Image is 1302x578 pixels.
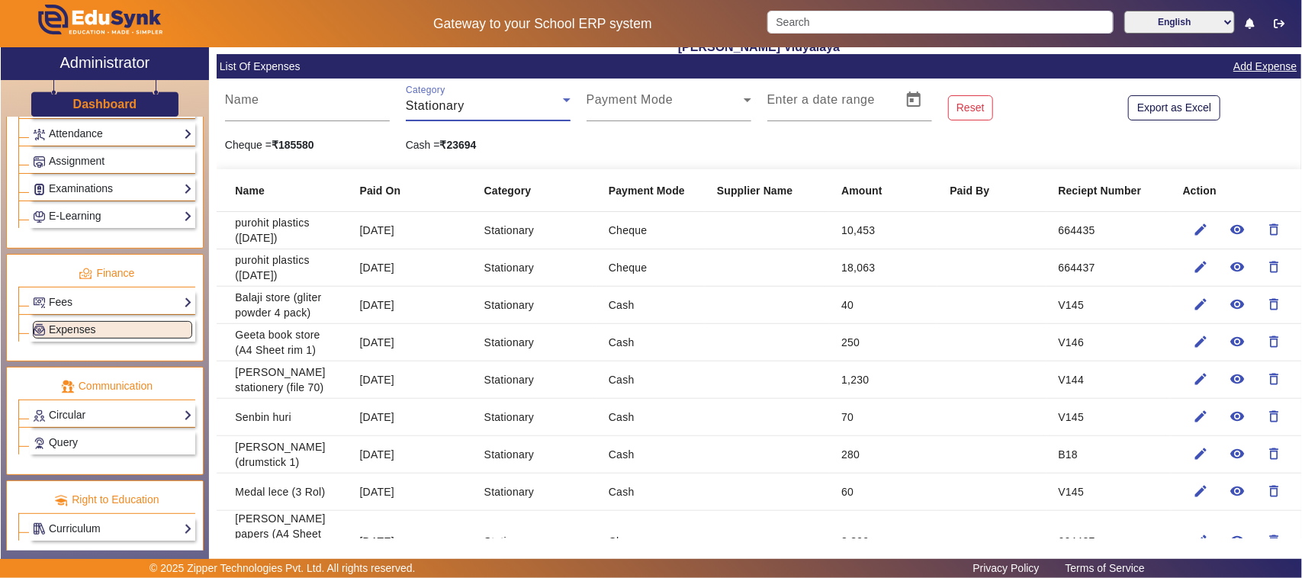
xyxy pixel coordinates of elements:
[34,438,45,449] img: Support-tickets.png
[334,16,751,32] h5: Gateway to your School ERP system
[472,399,596,436] mat-cell: Stationary
[49,155,104,167] span: Assignment
[34,324,45,336] img: Payroll.png
[1046,399,1171,436] mat-cell: V145
[348,361,472,399] mat-cell: [DATE]
[348,399,472,436] mat-cell: [DATE]
[1194,259,1209,275] mat-icon: edit
[829,361,937,399] mat-cell: 1,230
[49,323,95,336] span: Expenses
[217,399,347,436] mat-cell: Senbin huri
[829,399,937,436] mat-cell: 70
[439,139,476,151] strong: ₹23694
[1128,95,1220,121] button: Export as Excel
[59,53,149,72] h2: Administrator
[1267,409,1282,424] mat-icon: delete_outline
[838,97,892,115] input: End Date
[217,324,347,361] mat-cell: Geeta book store (A4 Sheet rim 1)
[484,182,531,199] b: Category
[18,378,195,394] p: Communication
[1267,483,1282,499] mat-icon: delete_outline
[1267,533,1282,548] mat-icon: delete_outline
[72,96,138,112] a: Dashboard
[472,436,596,474] mat-cell: Stationary
[767,93,876,106] mat-label: Enter a date range
[1230,409,1246,424] mat-icon: remove_red_eye
[829,324,937,361] mat-cell: 250
[348,436,472,474] mat-cell: [DATE]
[34,156,45,168] img: Assignments.png
[79,267,92,281] img: finance.png
[829,249,937,287] mat-cell: 18,063
[33,434,192,451] a: Query
[397,137,578,153] div: Cash =
[217,436,347,474] mat-cell: [PERSON_NAME] (drumstick 1)
[348,511,472,573] mat-cell: [DATE]
[217,249,347,287] mat-cell: purohit plastics ([DATE])
[406,99,465,112] span: Stationary
[217,40,1301,54] h2: [PERSON_NAME] Vidyalaya
[1,47,209,80] a: Administrator
[472,511,596,573] mat-cell: Stationary
[1194,334,1209,349] mat-icon: edit
[596,361,705,399] mat-cell: Cash
[1183,182,1217,199] b: Action
[33,153,192,170] a: Assignment
[1046,361,1171,399] mat-cell: V144
[1267,222,1282,237] mat-icon: delete_outline
[272,139,314,151] strong: ₹185580
[348,249,472,287] mat-cell: [DATE]
[1194,409,1209,424] mat-icon: edit
[33,321,192,339] a: Expenses
[472,212,596,249] mat-cell: Stationary
[1046,212,1171,249] mat-cell: 664435
[49,436,78,448] span: Query
[61,380,75,393] img: communication.png
[609,182,685,199] b: Payment Mode
[348,212,472,249] mat-cell: [DATE]
[54,493,68,507] img: rte.png
[1267,297,1282,312] mat-icon: delete_outline
[596,212,705,249] mat-cell: Cheque
[406,85,445,95] mat-label: Category
[1230,371,1246,387] mat-icon: remove_red_eye
[596,511,705,573] mat-cell: Cheque
[1230,533,1246,548] mat-icon: remove_red_eye
[1267,371,1282,387] mat-icon: delete_outline
[1267,259,1282,275] mat-icon: delete_outline
[348,287,472,324] mat-cell: [DATE]
[1267,446,1282,461] mat-icon: delete_outline
[1194,222,1209,237] mat-icon: edit
[717,182,792,199] b: Supplier Name
[1232,57,1298,76] a: Add Expense
[596,249,705,287] mat-cell: Cheque
[1230,222,1246,237] mat-icon: remove_red_eye
[596,399,705,436] mat-cell: Cash
[950,182,989,199] b: Paid By
[1046,324,1171,361] mat-cell: V146
[472,249,596,287] mat-cell: Stationary
[472,474,596,511] mat-cell: Stationary
[1230,297,1246,312] mat-icon: remove_red_eye
[472,361,596,399] mat-cell: Stationary
[1194,297,1209,312] mat-icon: edit
[472,324,596,361] mat-cell: Stationary
[767,97,825,115] input: Start Date
[1046,511,1171,573] mat-cell: 664427
[348,324,472,361] mat-cell: [DATE]
[1046,287,1171,324] mat-cell: V145
[1058,558,1153,578] a: Terms of Service
[767,11,1113,34] input: Search
[596,324,705,361] mat-cell: Cash
[472,287,596,324] mat-cell: Stationary
[1230,446,1246,461] mat-icon: remove_red_eye
[948,95,994,121] button: Reset
[829,474,937,511] mat-cell: 60
[18,492,195,508] p: Right to Education
[596,436,705,474] mat-cell: Cash
[217,361,347,399] mat-cell: [PERSON_NAME] stationery (file 70)
[217,137,397,153] div: Cheque =
[1046,249,1171,287] mat-cell: 664437
[1230,259,1246,275] mat-icon: remove_red_eye
[1267,334,1282,349] mat-icon: delete_outline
